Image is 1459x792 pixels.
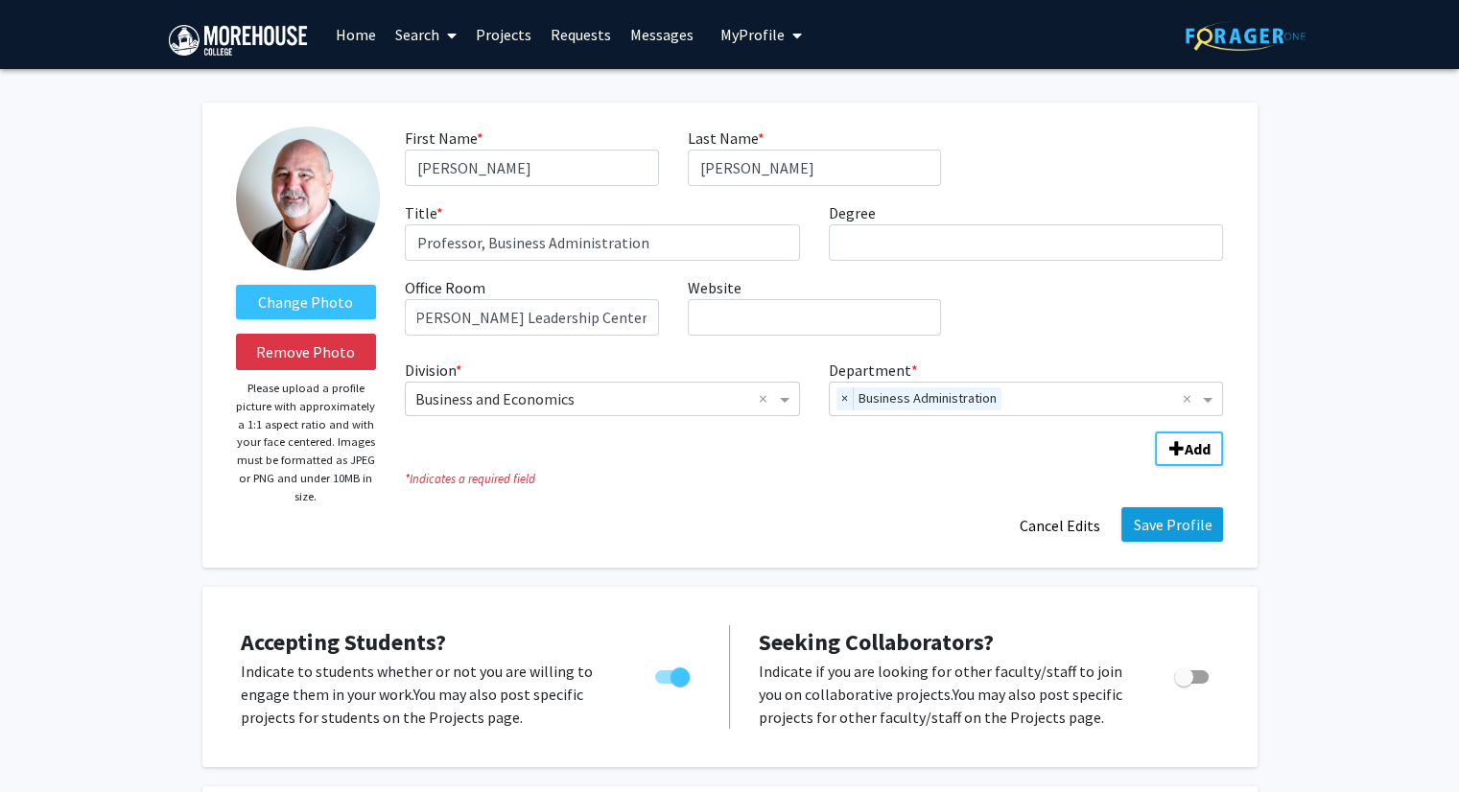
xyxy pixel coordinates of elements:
[1184,439,1210,458] b: Add
[759,627,994,657] span: Seeking Collaborators?
[241,627,446,657] span: Accepting Students?
[541,1,621,68] a: Requests
[386,1,466,68] a: Search
[405,127,483,150] label: First Name
[759,660,1138,729] p: Indicate if you are looking for other faculty/staff to join you on collaborative projects. You ma...
[236,380,377,505] p: Please upload a profile picture with approximately a 1:1 aspect ratio and with your face centered...
[390,359,814,416] div: Division
[466,1,541,68] a: Projects
[836,387,854,410] span: ×
[1182,387,1198,410] span: Clear all
[1155,431,1223,466] button: Add Division/Department
[236,127,380,270] img: Profile Picture
[720,25,785,44] span: My Profile
[236,334,377,370] button: Remove Photo
[621,1,703,68] a: Messages
[1186,21,1306,51] img: ForagerOne Logo
[14,706,82,778] iframe: Chat
[688,127,765,150] label: Last Name
[814,359,1238,416] div: Department
[405,276,485,299] label: Office Room
[405,382,800,416] ng-select: Division
[1121,507,1223,542] button: Save Profile
[405,201,443,224] label: Title
[1166,660,1219,688] div: Toggle
[236,285,377,319] label: ChangeProfile Picture
[829,382,1224,416] ng-select: Department
[169,25,307,56] img: Morehouse College Logo
[1006,507,1112,544] button: Cancel Edits
[854,387,1001,410] span: Business Administration
[405,470,1223,488] i: Indicates a required field
[759,387,775,410] span: Clear all
[241,660,619,729] p: Indicate to students whether or not you are willing to engage them in your work. You may also pos...
[326,1,386,68] a: Home
[647,660,700,688] div: Toggle
[829,201,876,224] label: Degree
[688,276,741,299] label: Website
